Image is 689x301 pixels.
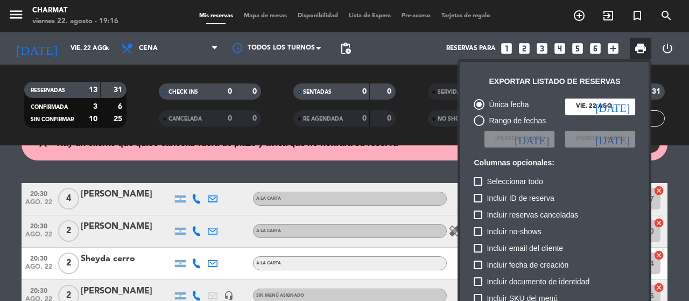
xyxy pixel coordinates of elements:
[487,175,543,188] span: Seleccionar todo
[484,99,529,111] div: Única fecha
[484,115,546,127] div: Rango de fechas
[576,134,624,144] span: [PERSON_NAME]
[495,134,544,144] span: [PERSON_NAME]
[487,208,578,221] span: Incluir reservas canceladas
[515,134,549,144] i: [DATE]
[474,158,635,167] h6: Columnas opcionales:
[487,258,568,271] span: Incluir fecha de creación
[339,42,352,55] span: pending_actions
[487,275,589,288] span: Incluir documento de identidad
[489,75,620,88] div: Exportar listado de reservas
[487,242,563,255] span: Incluir email del cliente
[595,134,630,144] i: [DATE]
[634,42,647,55] span: print
[487,192,554,205] span: Incluir ID de reserva
[595,101,630,112] i: [DATE]
[487,225,541,238] span: Incluir no-shows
